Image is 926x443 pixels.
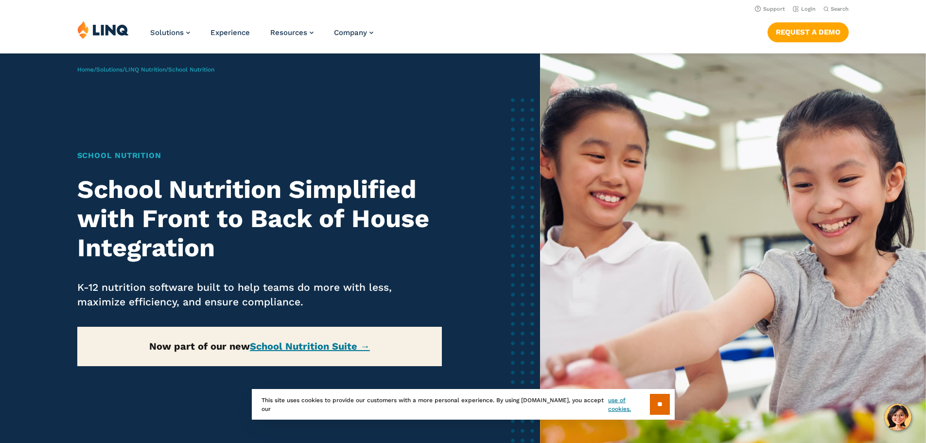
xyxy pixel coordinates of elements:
button: Open Search Bar [823,5,849,13]
a: LINQ Nutrition [125,66,166,73]
a: Request a Demo [768,22,849,42]
nav: Primary Navigation [150,20,373,53]
h2: School Nutrition Simplified with Front to Back of House Integration [77,175,442,262]
span: Search [831,6,849,12]
a: Solutions [150,28,190,37]
strong: Now part of our new [149,340,370,352]
img: LINQ | K‑12 Software [77,20,129,39]
a: Home [77,66,94,73]
span: Resources [270,28,307,37]
span: Company [334,28,367,37]
span: / / / [77,66,214,73]
span: School Nutrition [168,66,214,73]
div: This site uses cookies to provide our customers with a more personal experience. By using [DOMAIN... [252,389,675,420]
nav: Button Navigation [768,20,849,42]
a: Company [334,28,373,37]
a: Login [793,6,816,12]
a: School Nutrition Suite → [250,340,370,352]
a: use of cookies. [608,396,649,413]
a: Solutions [96,66,122,73]
a: Resources [270,28,314,37]
h1: School Nutrition [77,150,442,161]
a: Support [755,6,785,12]
p: K-12 nutrition software built to help teams do more with less, maximize efficiency, and ensure co... [77,280,442,309]
button: Hello, have a question? Let’s chat. [884,404,911,431]
span: Solutions [150,28,184,37]
a: Experience [210,28,250,37]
